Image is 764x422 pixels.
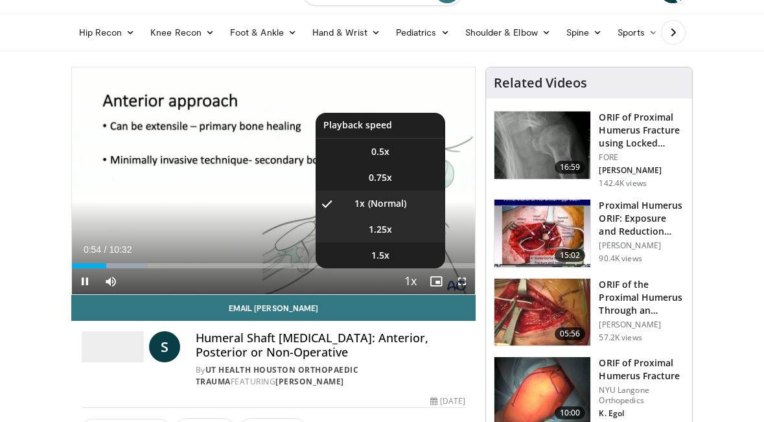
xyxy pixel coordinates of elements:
[71,19,143,45] a: Hip Recon
[369,223,392,236] span: 1.25x
[599,152,684,163] p: FORE
[494,279,590,346] img: gardner_3.png.150x105_q85_crop-smart_upscale.jpg
[369,171,392,184] span: 0.75x
[599,320,684,330] p: [PERSON_NAME]
[72,263,476,268] div: Progress Bar
[555,327,586,340] span: 05:56
[196,364,359,387] a: UT Health Houston Orthopaedic Trauma
[599,333,642,343] p: 57.2K views
[371,145,389,158] span: 0.5x
[559,19,610,45] a: Spine
[72,268,98,294] button: Pause
[430,395,465,407] div: [DATE]
[82,331,144,362] img: UT Health Houston Orthopaedic Trauma
[494,278,684,347] a: 05:56 ORIF of the Proximal Humerus Through an Anterolateral Acromial Appro… [PERSON_NAME] 57.2K v...
[599,111,684,150] h3: ORIF of Proximal Humerus Fracture using Locked Plating
[275,376,344,387] a: [PERSON_NAME]
[494,111,684,189] a: 16:59 ORIF of Proximal Humerus Fracture using Locked Plating FORE [PERSON_NAME] 142.4K views
[305,19,388,45] a: Hand & Wrist
[494,111,590,179] img: Mighell_-_Locked_Plating_for_Proximal_Humerus_Fx_100008672_2.jpg.150x105_q85_crop-smart_upscale.jpg
[555,406,586,419] span: 10:00
[388,19,457,45] a: Pediatrics
[494,199,684,268] a: 15:02 Proximal Humerus ORIF: Exposure and Reduction Techniques [PERSON_NAME] 90.4K views
[457,19,559,45] a: Shoulder & Elbow
[354,197,365,210] span: 1x
[599,408,684,419] p: K. Egol
[599,357,684,382] h3: ORIF of Proximal Humerus Fracture
[397,268,423,294] button: Playback Rate
[72,67,476,294] video-js: Video Player
[71,295,476,321] a: Email [PERSON_NAME]
[610,19,666,45] a: Sports
[599,165,684,176] p: [PERSON_NAME]
[555,249,586,262] span: 15:02
[196,364,466,388] div: By FEATURING
[599,253,642,264] p: 90.4K views
[599,178,646,189] p: 142.4K views
[599,240,684,251] p: [PERSON_NAME]
[196,331,466,359] h4: Humeral Shaft [MEDICAL_DATA]: Anterior, Posterior or Non-Operative
[149,331,180,362] a: S
[84,244,101,255] span: 0:54
[143,19,222,45] a: Knee Recon
[494,200,590,267] img: gardener_hum_1.png.150x105_q85_crop-smart_upscale.jpg
[599,385,684,406] p: NYU Langone Orthopedics
[599,278,684,317] h3: ORIF of the Proximal Humerus Through an Anterolateral Acromial Appro…
[222,19,305,45] a: Foot & Ankle
[109,244,132,255] span: 10:32
[98,268,124,294] button: Mute
[555,161,586,174] span: 16:59
[104,244,107,255] span: /
[371,249,389,262] span: 1.5x
[423,268,449,294] button: Enable picture-in-picture mode
[449,268,475,294] button: Fullscreen
[494,75,587,91] h4: Related Videos
[599,199,684,238] h3: Proximal Humerus ORIF: Exposure and Reduction Techniques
